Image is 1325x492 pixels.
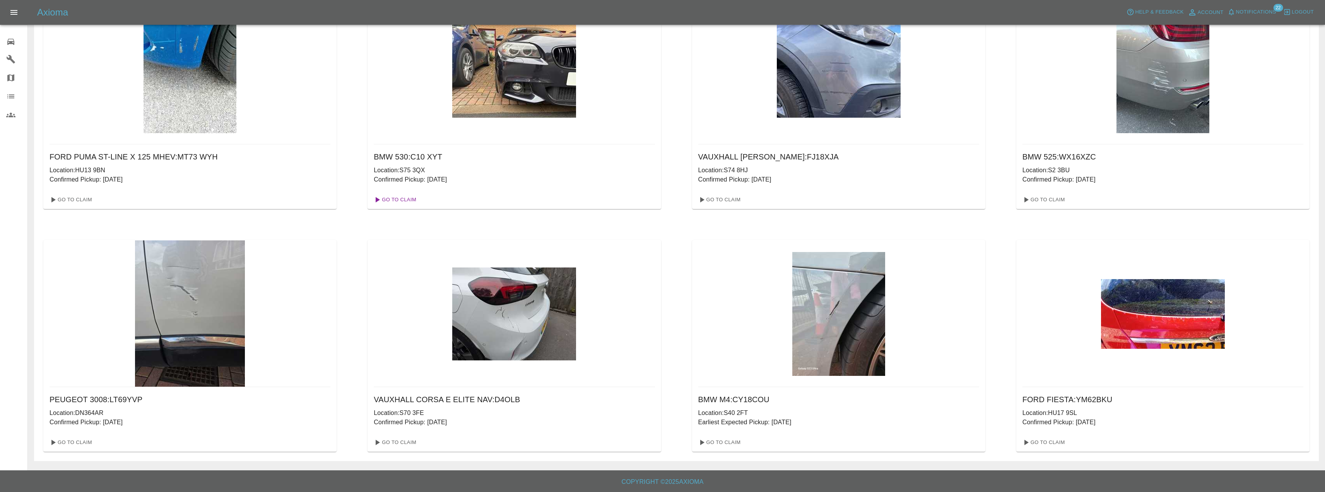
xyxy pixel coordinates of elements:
span: Logout [1292,8,1314,17]
a: Go To Claim [695,194,743,206]
p: Confirmed Pickup: [DATE] [698,175,979,184]
span: Help & Feedback [1135,8,1183,17]
h6: Copyright © 2025 Axioma [6,477,1319,487]
p: Confirmed Pickup: [DATE] [50,418,330,427]
p: Location: HU13 9BN [50,166,330,175]
h6: PEUGEOT 3008 : LT69YVP [50,393,330,406]
a: Go To Claim [1019,436,1067,449]
p: Earliest Expected Pickup: [DATE] [698,418,979,427]
p: Location: S75 3QX [374,166,655,175]
a: Account [1186,6,1226,19]
h5: Axioma [37,6,68,19]
span: Account [1198,8,1224,17]
h6: VAUXHALL CORSA E ELITE NAV : D4OLB [374,393,655,406]
p: Location: S74 8HJ [698,166,979,175]
button: Open drawer [5,3,23,22]
p: Confirmed Pickup: [DATE] [374,418,655,427]
a: Go To Claim [46,436,94,449]
p: Location: S70 3FE [374,408,655,418]
h6: BMW M4 : CY18COU [698,393,979,406]
h6: VAUXHALL [PERSON_NAME] : FJ18XJA [698,151,979,163]
a: Go To Claim [46,194,94,206]
p: Location: S40 2FT [698,408,979,418]
p: Confirmed Pickup: [DATE] [1022,175,1303,184]
h6: FORD FIESTA : YM62BKU [1022,393,1303,406]
a: Go To Claim [695,436,743,449]
a: Go To Claim [371,436,418,449]
h6: FORD PUMA ST-LINE X 125 MHEV : MT73 WYH [50,151,330,163]
span: 22 [1273,4,1283,12]
p: Location: S2 3BU [1022,166,1303,175]
p: Location: DN364AR [50,408,330,418]
button: Notifications [1226,6,1278,18]
p: Confirmed Pickup: [DATE] [50,175,330,184]
span: Notifications [1236,8,1276,17]
a: Go To Claim [371,194,418,206]
h6: BMW 530 : C10 XYT [374,151,655,163]
button: Help & Feedback [1125,6,1185,18]
a: Go To Claim [1019,194,1067,206]
button: Logout [1281,6,1316,18]
h6: BMW 525 : WX16XZC [1022,151,1303,163]
p: Confirmed Pickup: [DATE] [374,175,655,184]
p: Confirmed Pickup: [DATE] [1022,418,1303,427]
p: Location: HU17 9SL [1022,408,1303,418]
